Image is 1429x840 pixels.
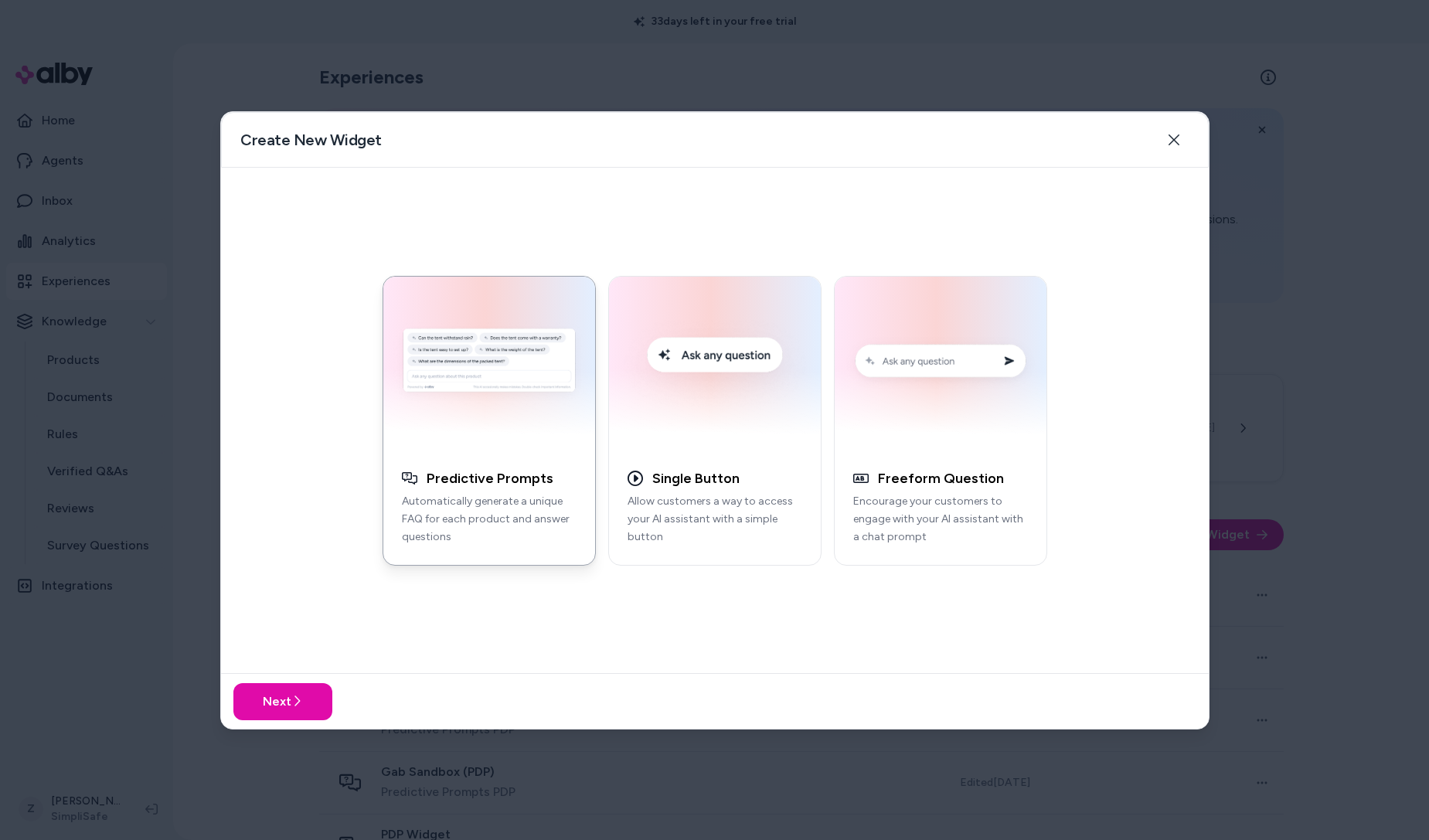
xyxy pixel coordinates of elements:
p: Automatically generate a unique FAQ for each product and answer questions [402,493,577,546]
p: Allow customers a way to access your AI assistant with a simple button [628,493,802,546]
img: Generative Q&A Example [393,285,586,441]
button: Generative Q&A ExamplePredictive PromptsAutomatically generate a unique FAQ for each product and ... [383,275,596,565]
button: Conversation Prompt ExampleFreeform QuestionEncourage your customers to engage with your AI assis... [834,275,1047,565]
h2: Create New Widget [240,129,382,151]
h3: Single Button [652,469,740,487]
img: Conversation Prompt Example [844,285,1037,441]
img: Single Button Embed Example [618,285,811,441]
h3: Freeform Question [878,469,1004,487]
p: Encourage your customers to engage with your AI assistant with a chat prompt [853,493,1028,546]
h3: Predictive Prompts [427,469,553,487]
button: Single Button Embed ExampleSingle ButtonAllow customers a way to access your AI assistant with a ... [608,275,822,565]
button: Next [233,682,332,719]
